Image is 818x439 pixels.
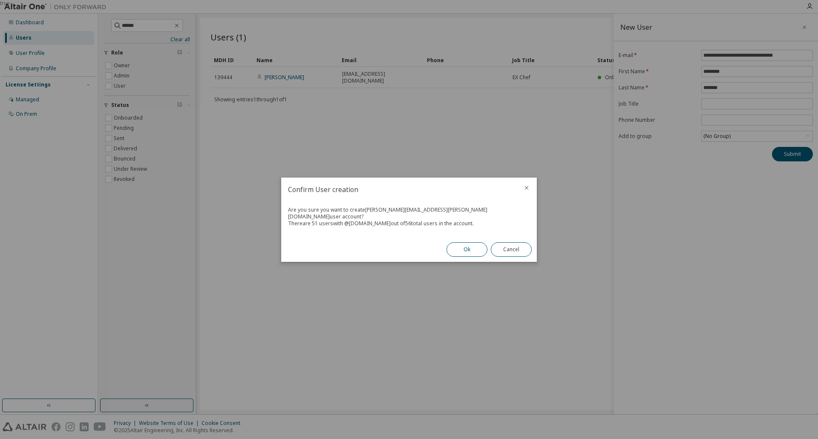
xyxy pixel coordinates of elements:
[491,242,532,257] button: Cancel
[523,184,530,191] button: close
[446,242,487,257] button: Ok
[288,220,530,227] div: There are 51 users with @ [DOMAIN_NAME] out of 56 total users in the account.
[281,178,516,201] h2: Confirm User creation
[288,207,530,220] div: Are you sure you want to create [PERSON_NAME][EMAIL_ADDRESS][PERSON_NAME][DOMAIN_NAME] user account?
